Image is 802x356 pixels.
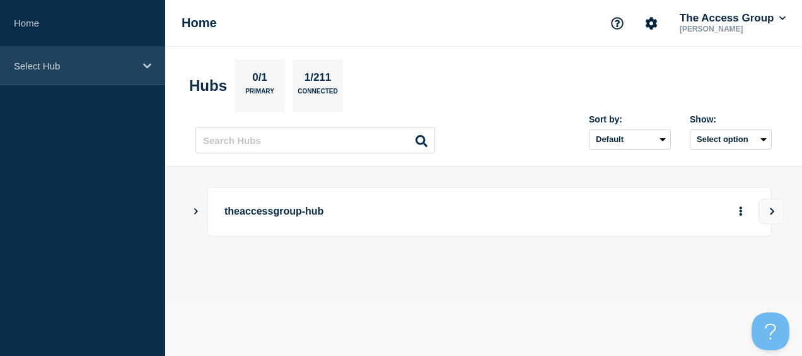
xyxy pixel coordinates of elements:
[752,312,789,350] iframe: Help Scout Beacon - Open
[189,77,227,95] h2: Hubs
[224,200,680,223] p: theaccessgroup-hub
[14,61,135,71] p: Select Hub
[690,129,772,150] button: Select option
[193,207,199,217] button: Show Connected Hubs
[677,12,788,25] button: The Access Group
[690,114,772,124] div: Show:
[604,10,631,37] button: Support
[298,88,337,101] p: Connected
[248,71,272,88] p: 0/1
[589,129,671,150] select: Sort by
[195,128,435,153] input: Search Hubs
[245,88,274,101] p: Primary
[638,10,665,37] button: Account settings
[733,200,749,223] button: More actions
[758,199,784,224] button: View
[677,25,788,33] p: [PERSON_NAME]
[589,114,671,124] div: Sort by:
[182,16,217,30] h1: Home
[299,71,336,88] p: 1/211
